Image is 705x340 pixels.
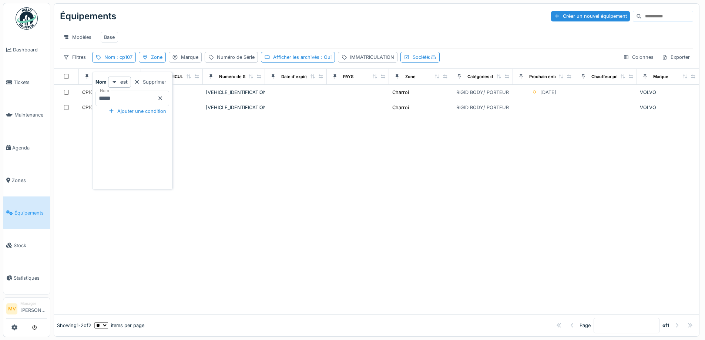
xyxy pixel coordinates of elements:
div: Prochain entretien [529,74,567,80]
span: Zones [12,177,47,184]
div: Nom [104,54,132,61]
div: Showing 1 - 2 of 2 [57,322,91,329]
div: Exporter [658,52,693,63]
div: Supprimer [131,77,169,87]
li: [PERSON_NAME] [20,301,47,317]
div: [DATE] [540,89,556,96]
div: Zone [151,54,162,61]
div: Marque [653,74,668,80]
span: : Oui [319,54,332,60]
div: Catégories d'équipement [467,74,519,80]
div: IMMATRICULATION [157,74,196,80]
strong: of 1 [662,322,669,329]
div: Équipements [60,7,116,26]
div: Charroi [392,104,409,111]
div: Zone [405,74,416,80]
div: Colonnes [620,52,657,63]
div: Page [580,322,591,329]
div: Modèles [60,32,95,43]
li: MV [6,303,17,314]
div: Afficher les archivés [273,54,332,61]
div: PAYS [343,74,353,80]
span: Statistiques [14,275,47,282]
div: CP107 [82,89,96,96]
span: Dashboard [13,46,47,53]
div: Marque [181,54,198,61]
img: Badge_color-CXgf-gQk.svg [16,7,38,30]
div: Base [104,34,115,41]
span: Tickets [14,79,47,86]
div: Date d'expiration [281,74,316,80]
div: CP107 old [82,104,104,111]
div: Créer un nouvel équipement [551,11,630,21]
span: Stock [14,242,47,249]
div: RIGID BODY/ PORTEUR / CAMION [456,89,533,96]
div: Filtres [60,52,89,63]
div: Charroi [392,89,409,96]
strong: est [120,78,128,85]
div: Numéro de Série [217,54,255,61]
div: Manager [20,301,47,306]
div: items per page [94,322,144,329]
div: VOLVO [640,89,696,96]
div: Société [413,54,436,61]
div: RIGID BODY/ PORTEUR / CAMION [456,104,533,111]
div: VOLVO [640,104,696,111]
div: Ajouter une condition [105,106,169,116]
div: [VEHICLE_IDENTIFICATION_NUMBER] [206,104,262,111]
div: Numéro de Série [219,74,253,80]
label: Nom [98,88,111,94]
div: Chauffeur principal [591,74,630,80]
span: Équipements [14,209,47,216]
div: [VEHICLE_IDENTIFICATION_NUMBER] [206,89,262,96]
span: Maintenance [14,111,47,118]
span: : [429,54,436,60]
span: : cp107 [115,54,132,60]
div: IMMATRICULATION [350,54,394,61]
span: Agenda [12,144,47,151]
strong: Nom [95,78,107,85]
